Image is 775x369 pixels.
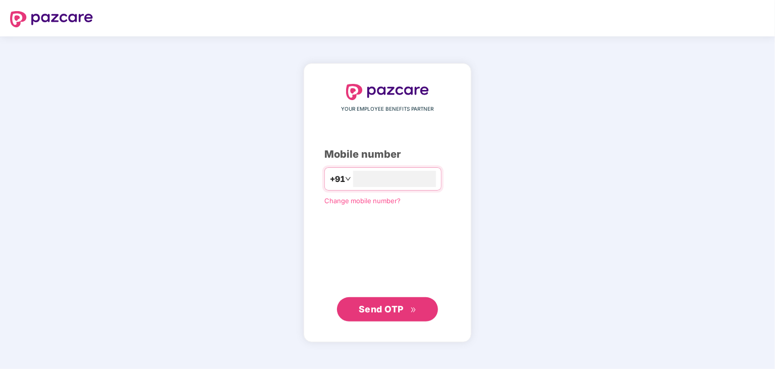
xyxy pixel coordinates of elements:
[345,176,351,182] span: down
[342,105,434,113] span: YOUR EMPLOYEE BENEFITS PARTNER
[410,307,417,313] span: double-right
[337,297,438,321] button: Send OTPdouble-right
[346,84,429,100] img: logo
[324,147,451,162] div: Mobile number
[10,11,93,27] img: logo
[324,197,401,205] a: Change mobile number?
[330,173,345,186] span: +91
[359,304,404,314] span: Send OTP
